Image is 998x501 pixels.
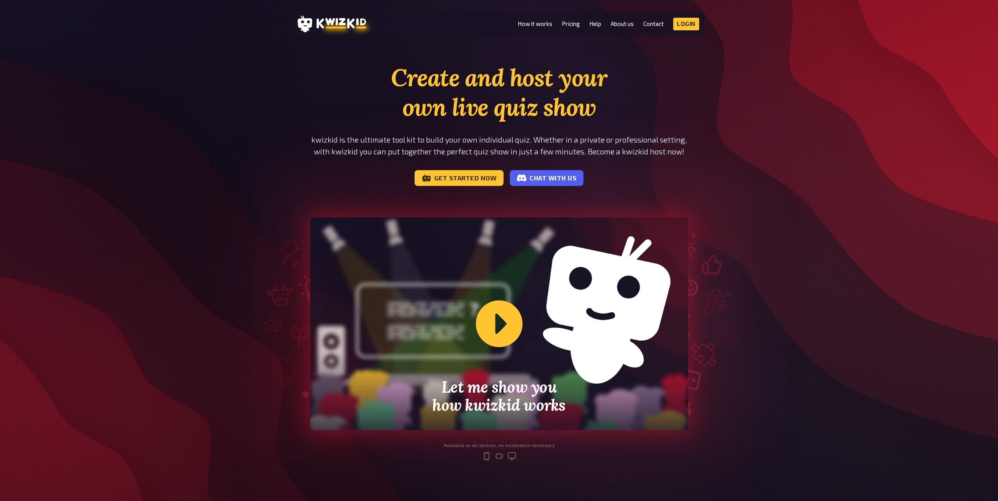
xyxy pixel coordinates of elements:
[562,20,580,27] a: Pricing
[444,443,555,448] div: Available on all devices, no installation necessary
[386,378,613,414] h2: Let me show you how kwizkid works
[510,170,583,186] a: Chat with us
[482,451,491,461] svg: mobile
[415,170,504,186] a: Get started now
[673,18,699,30] a: Login
[643,20,664,27] a: Contact
[589,20,601,27] a: Help
[507,451,517,461] svg: desktop
[611,20,634,27] a: About us
[518,20,552,27] a: How it works
[310,134,688,158] p: kwizkid is the ultimate tool kit to build your own individual quiz. Whether in a private or profe...
[310,63,688,122] h1: Create and host your own live quiz show
[494,451,504,461] svg: tablet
